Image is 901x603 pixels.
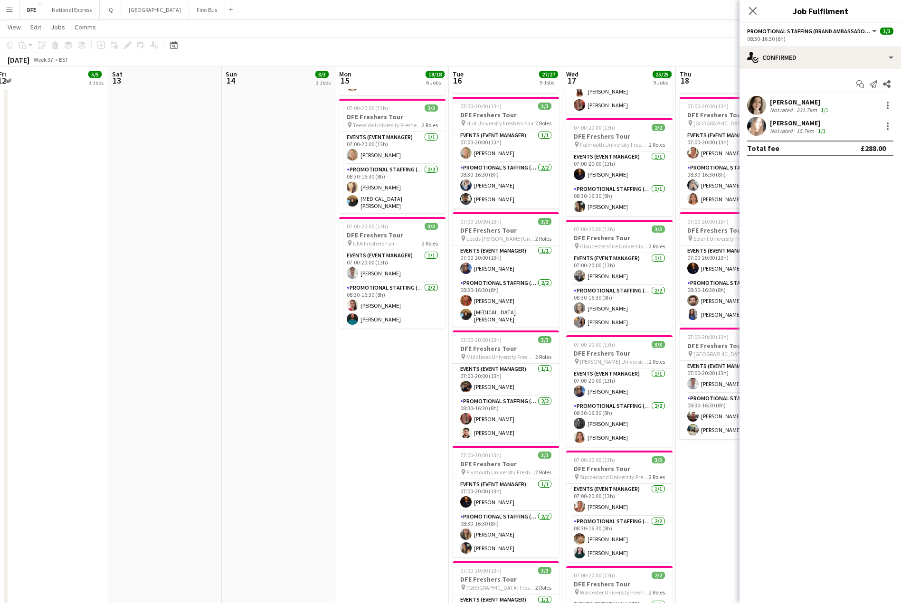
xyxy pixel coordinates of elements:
span: Sat [112,70,123,78]
span: 07:00-20:00 (13h) [347,223,388,230]
span: Leeds [PERSON_NAME] University Freshers Fair [466,235,535,242]
span: 2 Roles [535,469,551,476]
div: 07:00-20:00 (13h)3/3DFE Freshers Tour Teesside University Freshers Fair2 RolesEvents (Event Manag... [339,99,446,213]
div: BST [59,56,68,63]
h3: DFE Freshers Tour [566,580,673,588]
span: 3/3 [538,336,551,343]
span: 3/3 [880,28,893,35]
span: 2 Roles [649,358,665,365]
span: 3/3 [538,452,551,459]
span: 2/2 [652,572,665,579]
app-job-card: 07:00-20:00 (13h)3/3DFE Freshers Tour UEA Freshers Fair2 RolesEvents (Event Manager)1/107:00-20:0... [339,217,446,329]
app-card-role: Events (Event Manager)1/107:00-20:00 (13h)[PERSON_NAME] [680,361,786,393]
a: Comms [71,21,100,33]
app-card-role: Events (Event Manager)1/107:00-20:00 (13h)[PERSON_NAME] [453,479,559,511]
span: 07:00-20:00 (13h) [460,336,502,343]
span: 2 Roles [535,353,551,360]
app-job-card: 07:00-20:00 (13h)3/3DFE Freshers Tour Leeds [PERSON_NAME] University Freshers Fair2 RolesEvents (... [453,212,559,327]
div: 08:30-16:30 (8h) [747,35,893,42]
span: 2 Roles [422,240,438,247]
span: Wed [566,70,579,78]
a: Edit [27,21,45,33]
button: IQ [100,0,121,19]
app-card-role: Events (Event Manager)1/107:00-20:00 (13h)[PERSON_NAME] [566,368,673,401]
span: 14 [224,75,237,86]
app-job-card: 07:00-20:00 (13h)3/3DFE Freshers Tour Middlesex University Freshers Fair2 RolesEvents (Event Mana... [453,330,559,442]
h3: DFE Freshers Tour [453,460,559,468]
app-card-role: Promotional Staffing (Brand Ambassadors)2/208:30-16:30 (8h)[PERSON_NAME][MEDICAL_DATA][PERSON_NAME] [339,164,446,213]
span: UEA Freshers Fair [353,240,395,247]
span: 18/18 [426,71,445,78]
span: 13 [111,75,123,86]
span: 2 Roles [649,243,665,250]
app-card-role: Promotional Staffing (Brand Ambassadors)2/208:30-16:30 (8h)[PERSON_NAME][PERSON_NAME] [680,162,786,208]
span: 07:00-20:00 (13h) [574,124,615,131]
span: View [8,23,21,31]
span: 2 Roles [422,122,438,129]
app-card-role: Events (Event Manager)1/107:00-20:00 (13h)[PERSON_NAME] [680,245,786,278]
span: 27/27 [539,71,558,78]
app-card-role: Promotional Staffing (Brand Ambassadors)2/208:30-16:30 (8h)[PERSON_NAME][PERSON_NAME] [566,285,673,331]
span: 25/25 [653,71,672,78]
button: [GEOGRAPHIC_DATA] [121,0,189,19]
span: 2 Roles [535,120,551,127]
div: 07:00-20:00 (13h)3/3DFE Freshers Tour [GEOGRAPHIC_DATA] Freshers Fair2 RolesEvents (Event Manager... [680,97,786,208]
span: 5/5 [88,71,102,78]
span: Week 37 [31,56,55,63]
div: £288.00 [861,143,886,153]
span: Sun [226,70,237,78]
app-card-role: Promotional Staffing (Brand Ambassadors)2/208:30-16:30 (8h)[PERSON_NAME][MEDICAL_DATA][PERSON_NAME] [453,278,559,327]
app-job-card: 07:00-20:00 (13h)3/3DFE Freshers Tour Hull University Freshers Fair2 RolesEvents (Event Manager)1... [453,97,559,208]
span: 18 [678,75,692,86]
div: 07:00-20:00 (13h)3/3DFE Freshers Tour [PERSON_NAME] University Freshers Fair2 RolesEvents (Event ... [566,335,673,447]
span: 07:00-20:00 (13h) [687,103,729,110]
span: 07:00-20:00 (13h) [574,226,615,233]
span: Worcester University Freshers Fair [580,589,649,596]
span: 07:00-20:00 (13h) [574,572,615,579]
app-skills-label: 1/1 [818,127,825,134]
span: Comms [75,23,96,31]
span: 15 [338,75,351,86]
h3: DFE Freshers Tour [566,132,673,141]
app-card-role: Events (Event Manager)1/107:00-20:00 (13h)[PERSON_NAME] [453,245,559,278]
h3: DFE Freshers Tour [680,341,786,350]
app-card-role: Events (Event Manager)1/107:00-20:00 (13h)[PERSON_NAME] [339,132,446,164]
a: View [4,21,25,33]
span: 3/3 [652,456,665,463]
div: [PERSON_NAME] [770,98,830,106]
span: 16 [451,75,464,86]
button: Promotional Staffing (Brand Ambassadors) [747,28,878,35]
span: 07:00-20:00 (13h) [347,104,388,112]
span: 3/3 [652,341,665,348]
h3: DFE Freshers Tour [680,111,786,119]
app-skills-label: 1/1 [821,106,828,113]
app-card-role: Promotional Staffing (Brand Ambassadors)2/208:30-16:30 (8h)[PERSON_NAME][PERSON_NAME] [566,516,673,562]
button: DFE [19,0,44,19]
app-job-card: 07:00-20:00 (13h)2/2DFE Freshers Tour Falmouth University Freshers Fair2 RolesEvents (Event Manag... [566,118,673,216]
span: 2/2 [652,124,665,131]
span: Middlesex University Freshers Fair [466,353,535,360]
span: [GEOGRAPHIC_DATA] Freshers Fair [693,350,762,358]
h3: DFE Freshers Tour [453,575,559,584]
h3: DFE Freshers Tour [680,226,786,235]
app-job-card: 07:00-20:00 (13h)3/3DFE Freshers Tour Gloucestershire University Freshers Fair2 RolesEvents (Even... [566,220,673,331]
h3: DFE Freshers Tour [453,111,559,119]
a: Jobs [47,21,69,33]
app-card-role: Events (Event Manager)1/107:00-20:00 (13h)[PERSON_NAME] [453,130,559,162]
h3: DFE Freshers Tour [566,464,673,473]
span: 07:00-20:00 (13h) [460,452,502,459]
app-card-role: Events (Event Manager)1/107:00-20:00 (13h)[PERSON_NAME] [339,250,446,283]
app-job-card: 07:00-20:00 (13h)3/3DFE Freshers Tour Plymouth University Freshers Fair2 RolesEvents (Event Manag... [453,446,559,557]
div: Not rated [770,106,795,113]
div: 3 Jobs [89,79,104,86]
span: 07:00-20:00 (13h) [460,103,502,110]
span: Mon [339,70,351,78]
span: 2 Roles [649,589,665,596]
span: Falmouth University Freshers Fair [580,141,649,148]
span: 2 Roles [535,235,551,242]
app-card-role: Events (Event Manager)1/107:00-20:00 (13h)[PERSON_NAME] [566,151,673,184]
